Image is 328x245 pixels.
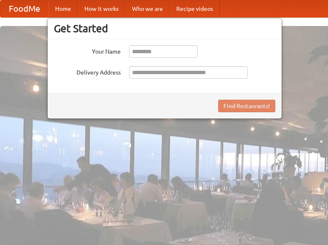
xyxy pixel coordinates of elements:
[54,22,275,35] h3: Get Started
[54,66,121,77] label: Delivery Address
[218,100,275,112] button: Find Restaurants!
[78,0,125,17] a: How it works
[0,0,48,17] a: FoodMe
[125,0,170,17] a: Who we are
[170,0,220,17] a: Recipe videos
[48,0,78,17] a: Home
[54,45,121,56] label: Your Name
